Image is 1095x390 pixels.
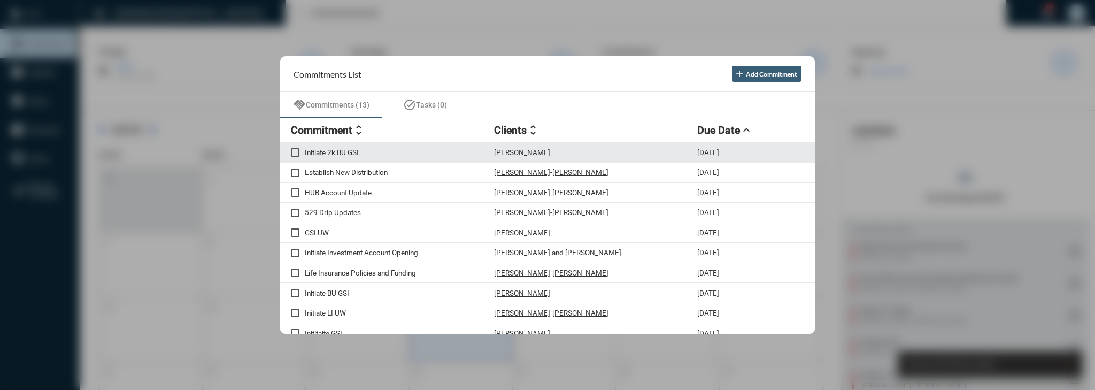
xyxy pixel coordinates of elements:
[305,269,494,277] p: Life Insurance Policies and Funding
[552,208,608,217] p: [PERSON_NAME]
[697,228,719,237] p: [DATE]
[305,309,494,317] p: Initiate LI UW
[552,168,608,177] p: [PERSON_NAME]
[416,101,447,109] span: Tasks (0)
[732,66,801,82] button: Add Commitment
[734,68,745,79] mat-icon: add
[494,329,550,338] p: [PERSON_NAME]
[305,329,494,338] p: Inititaite GSI
[305,168,494,177] p: Establish New Distribution
[293,98,306,111] mat-icon: handshake
[697,188,719,197] p: [DATE]
[305,148,494,157] p: Initiate 2k BU GSI
[552,269,608,277] p: [PERSON_NAME]
[552,188,608,197] p: [PERSON_NAME]
[305,228,494,237] p: GSI UW
[697,329,719,338] p: [DATE]
[494,168,550,177] p: [PERSON_NAME]
[697,124,740,136] h2: Due Date
[697,309,719,317] p: [DATE]
[697,269,719,277] p: [DATE]
[294,69,361,79] h2: Commitments List
[306,101,369,109] span: Commitments (13)
[550,188,552,197] p: -
[550,168,552,177] p: -
[494,248,621,257] p: [PERSON_NAME] and [PERSON_NAME]
[550,208,552,217] p: -
[305,289,494,297] p: Initiate BU GSI
[305,208,494,217] p: 529 Drip Updates
[494,188,550,197] p: [PERSON_NAME]
[494,269,550,277] p: [PERSON_NAME]
[697,248,719,257] p: [DATE]
[494,148,550,157] p: [PERSON_NAME]
[697,289,719,297] p: [DATE]
[352,124,365,136] mat-icon: unfold_more
[527,124,539,136] mat-icon: unfold_more
[305,248,494,257] p: Initiate Investment Account Opening
[740,124,753,136] mat-icon: expand_less
[305,188,494,197] p: HUB Account Update
[550,269,552,277] p: -
[494,289,550,297] p: [PERSON_NAME]
[494,228,550,237] p: [PERSON_NAME]
[697,168,719,177] p: [DATE]
[494,124,527,136] h2: Clients
[697,208,719,217] p: [DATE]
[494,309,550,317] p: [PERSON_NAME]
[550,309,552,317] p: -
[552,309,608,317] p: [PERSON_NAME]
[697,148,719,157] p: [DATE]
[494,208,550,217] p: [PERSON_NAME]
[291,124,352,136] h2: Commitment
[403,98,416,111] mat-icon: task_alt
